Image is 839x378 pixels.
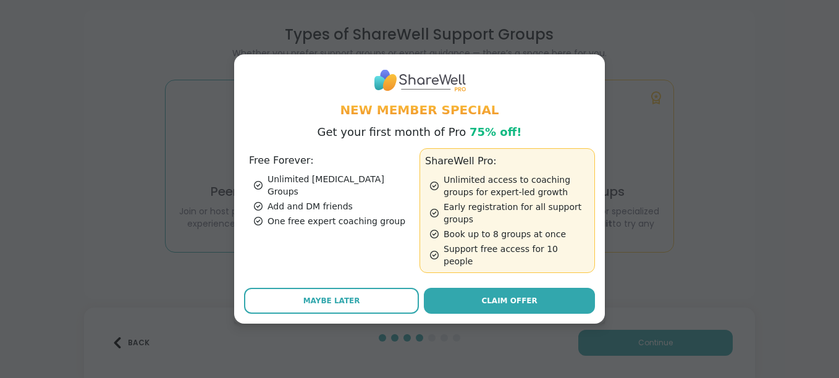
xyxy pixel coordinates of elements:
[244,288,419,314] button: Maybe Later
[244,101,595,119] h1: New Member Special
[430,201,589,225] div: Early registration for all support groups
[254,215,415,227] div: One free expert coaching group
[430,228,589,240] div: Book up to 8 groups at once
[249,153,415,168] h3: Free Forever:
[470,125,522,138] span: 75% off!
[373,64,466,96] img: ShareWell Logo
[425,154,589,169] h3: ShareWell Pro:
[430,243,589,267] div: Support free access for 10 people
[318,124,522,141] p: Get your first month of Pro
[430,174,589,198] div: Unlimited access to coaching groups for expert-led growth
[481,295,537,306] span: Claim Offer
[424,288,595,314] a: Claim Offer
[254,200,415,212] div: Add and DM friends
[303,295,360,306] span: Maybe Later
[254,173,415,198] div: Unlimited [MEDICAL_DATA] Groups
